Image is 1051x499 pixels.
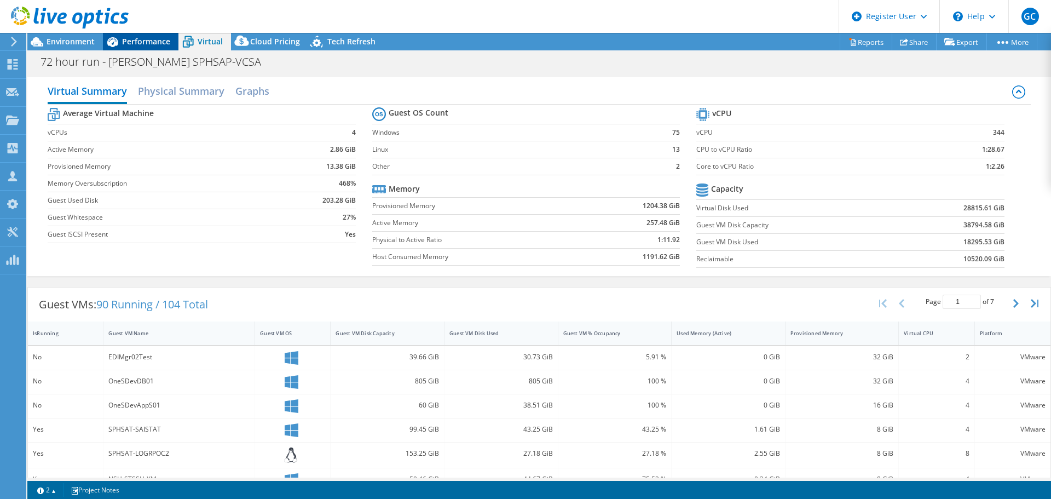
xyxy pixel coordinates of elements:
div: 4 [904,399,969,411]
div: 59.46 GiB [336,473,439,485]
label: Memory Oversubscription [48,178,282,189]
div: 1.61 GiB [677,423,780,435]
label: Active Memory [48,144,282,155]
b: 2.86 GiB [330,144,356,155]
b: 1:28.67 [982,144,1004,155]
div: Guest VM OS [260,330,312,337]
div: Yes [33,448,98,460]
div: 27.18 GiB [449,448,553,460]
b: 28815.61 GiB [963,203,1004,214]
a: 2 [30,483,63,497]
label: vCPUs [48,127,282,138]
b: 75 [672,127,680,138]
h2: Physical Summary [138,80,224,102]
div: 2 [904,351,969,363]
span: Cloud Pricing [250,36,300,47]
b: 10520.09 GiB [963,254,1004,265]
label: Windows [372,127,652,138]
div: VMware [980,351,1046,363]
div: VMware [980,375,1046,387]
div: No [33,399,98,411]
label: Other [372,161,652,172]
div: SPHSAT-LOGRPOC2 [108,448,250,460]
label: Guest Whitespace [48,212,282,223]
div: 38.51 GiB [449,399,553,411]
div: VMware [980,448,1046,460]
b: 1:11.92 [657,234,680,245]
div: OneSDevAppS01 [108,399,250,411]
b: 468% [339,178,356,189]
div: 32 GiB [790,375,894,387]
div: 5.91 % [563,351,667,363]
div: 8 GiB [790,473,894,485]
div: No [33,351,98,363]
div: VMware [980,473,1046,485]
b: 2 [676,161,680,172]
div: 0 GiB [677,351,780,363]
label: Guest iSCSI Present [48,229,282,240]
div: 39.66 GiB [336,351,439,363]
div: Yes [33,473,98,485]
b: Yes [345,229,356,240]
div: 27.18 % [563,448,667,460]
span: Page of [926,295,994,309]
span: Virtual [198,36,223,47]
label: Physical to Active Ratio [372,234,584,245]
div: 8 GiB [790,448,894,460]
div: Yes [33,423,98,435]
span: 90 Running / 104 Total [96,297,208,312]
div: 43.25 % [563,423,667,435]
span: Environment [47,36,95,47]
input: jump to page [943,295,981,309]
label: vCPU [696,127,923,138]
span: 7 [990,297,994,306]
div: SPHSAT-SAISTAT [108,423,250,435]
b: Average Virtual Machine [63,108,154,119]
b: 38794.58 GiB [963,220,1004,231]
b: 257.48 GiB [646,217,680,228]
div: 32 GiB [790,351,894,363]
div: 99.45 GiB [336,423,439,435]
label: Provisioned Memory [48,161,282,172]
div: Used Memory (Active) [677,330,767,337]
a: Reports [840,33,892,50]
div: NSH-STSSH-XM [108,473,250,485]
label: Core to vCPU Ratio [696,161,923,172]
label: Reclaimable [696,254,898,265]
div: 153.25 GiB [336,448,439,460]
b: 203.28 GiB [322,195,356,206]
div: 8 GiB [790,423,894,435]
span: Tech Refresh [327,36,376,47]
h2: Virtual Summary [48,80,127,104]
svg: \n [953,12,963,21]
div: Guest VM Name [108,330,236,337]
div: Guest VMs: [28,288,219,322]
div: Guest VM Disk Used [449,330,540,337]
b: 13 [672,144,680,155]
b: Memory [389,183,420,194]
div: 0 GiB [677,399,780,411]
div: OneSDevDB01 [108,375,250,387]
b: 4 [352,127,356,138]
div: 44.67 GiB [449,473,553,485]
span: Performance [122,36,170,47]
div: 16 GiB [790,399,894,411]
a: Share [892,33,937,50]
div: 100 % [563,399,667,411]
b: Guest OS Count [389,107,448,118]
a: Project Notes [63,483,127,497]
div: Provisioned Memory [790,330,881,337]
label: Linux [372,144,652,155]
label: Active Memory [372,217,584,228]
b: Capacity [711,183,743,194]
div: Guest VM % Occupancy [563,330,654,337]
label: Guest VM Disk Used [696,237,898,248]
label: Guest Used Disk [48,195,282,206]
div: 4 [904,473,969,485]
div: 0 GiB [677,375,780,387]
div: EDIMgr02Test [108,351,250,363]
div: Platform [980,330,1032,337]
div: VMware [980,399,1046,411]
label: Provisioned Memory [372,200,584,211]
div: Virtual CPU [904,330,956,337]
